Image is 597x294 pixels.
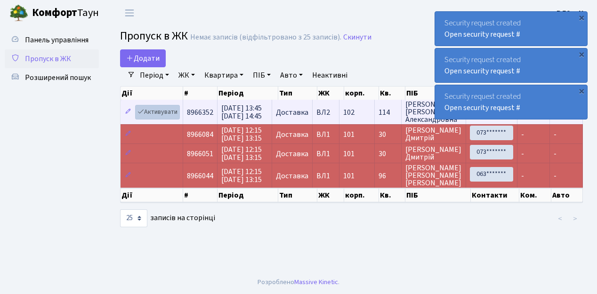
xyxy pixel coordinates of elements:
a: ПІБ [249,67,274,83]
th: корп. [344,87,379,100]
th: Авто [551,188,583,202]
a: Панель управління [5,31,99,49]
span: 102 [343,107,355,118]
th: Дії [121,188,183,202]
th: Дії [121,87,183,100]
div: × [577,13,586,22]
th: ПІБ [405,87,470,100]
a: Період [136,67,173,83]
b: ВЛ2 -. К. [557,8,586,18]
a: Скинути [343,33,371,42]
a: Open security request # [444,103,520,113]
span: 101 [343,149,355,159]
span: 8966084 [187,129,213,140]
a: Open security request # [444,29,520,40]
span: Панель управління [25,35,89,45]
span: - [554,129,557,140]
span: ВЛ2 [316,109,335,116]
th: Кв. [379,87,406,100]
th: # [183,188,218,202]
th: Ком. [519,188,551,202]
a: Open security request # [444,66,520,76]
div: Security request created [435,48,587,82]
span: [DATE] 12:15 [DATE] 13:15 [221,167,262,185]
a: Додати [120,49,166,67]
span: [PERSON_NAME] [PERSON_NAME] [PERSON_NAME] [405,164,462,187]
a: Розширений пошук [5,68,99,87]
span: ВЛ1 [316,131,335,138]
th: Період [218,87,278,100]
a: Активувати [135,105,180,119]
button: Переключити навігацію [118,5,141,21]
span: ВЛ1 [316,172,335,180]
a: Квартира [201,67,247,83]
th: Кв. [379,188,406,202]
th: # [183,87,218,100]
th: Тип [278,188,317,202]
span: 114 [379,109,397,116]
b: Комфорт [32,5,77,20]
th: Тип [278,87,317,100]
span: [DATE] 12:15 [DATE] 13:15 [221,125,262,143]
span: Доставка [276,131,308,138]
span: 8966051 [187,149,213,159]
span: [DATE] 13:45 [DATE] 14:45 [221,103,262,121]
span: - [554,149,557,159]
div: × [577,86,586,95]
div: Security request created [435,12,587,46]
th: ПІБ [405,188,470,202]
span: Таун [32,5,99,21]
label: записів на сторінці [120,209,215,227]
th: Період [218,188,278,202]
div: Розроблено . [258,277,339,287]
span: - [521,171,524,181]
select: записів на сторінці [120,209,147,227]
span: 101 [343,171,355,181]
span: Додати [126,53,160,64]
span: Розширений пошук [25,72,91,83]
th: ЖК [317,188,344,202]
a: Пропуск в ЖК [5,49,99,68]
a: Авто [276,67,307,83]
span: 8966352 [187,107,213,118]
span: [PERSON_NAME] Дмитрій [405,146,462,161]
a: Неактивні [308,67,351,83]
span: [DATE] 12:15 [DATE] 13:15 [221,144,262,163]
div: × [577,49,586,59]
span: Доставка [276,150,308,158]
span: Пропуск в ЖК [120,28,188,44]
img: logo.png [9,4,28,23]
div: Немає записів (відфільтровано з 25 записів). [190,33,341,42]
span: 30 [379,131,397,138]
th: ЖК [317,87,344,100]
span: 96 [379,172,397,180]
a: ВЛ2 -. К. [557,8,586,19]
span: 30 [379,150,397,158]
div: Security request created [435,85,587,119]
span: ВЛ1 [316,150,335,158]
a: Massive Kinetic [294,277,338,287]
span: 8966044 [187,171,213,181]
span: Доставка [276,172,308,180]
span: Пропуск в ЖК [25,54,71,64]
span: - [554,171,557,181]
span: [PERSON_NAME] Дмитрій [405,127,462,142]
span: [PERSON_NAME] [PERSON_NAME] Александровна [405,101,462,123]
a: ЖК [175,67,199,83]
span: Доставка [276,109,308,116]
th: Контакти [471,188,519,202]
span: - [521,149,524,159]
span: - [521,129,524,140]
th: корп. [344,188,379,202]
span: 101 [343,129,355,140]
